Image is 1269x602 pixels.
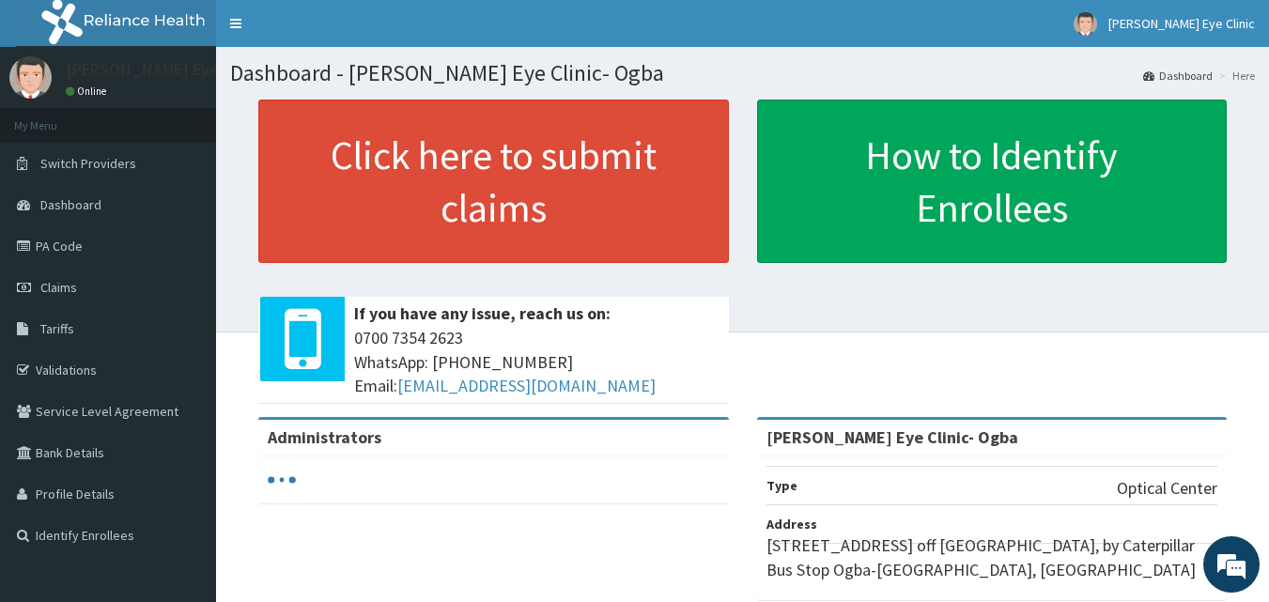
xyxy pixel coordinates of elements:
[9,56,52,99] img: User Image
[1108,15,1255,32] span: [PERSON_NAME] Eye Clinic
[757,100,1228,263] a: How to Identify Enrollees
[766,477,797,494] b: Type
[268,426,381,448] b: Administrators
[268,466,296,494] svg: audio-loading
[66,61,219,78] p: [PERSON_NAME] Eye
[766,533,1218,581] p: [STREET_ADDRESS] off [GEOGRAPHIC_DATA], by Caterpillar Bus Stop Ogba-[GEOGRAPHIC_DATA], [GEOGRAPH...
[40,320,74,337] span: Tariffs
[40,279,77,296] span: Claims
[40,155,136,172] span: Switch Providers
[766,426,1018,448] strong: [PERSON_NAME] Eye Clinic- Ogba
[1143,68,1213,84] a: Dashboard
[1117,476,1217,501] p: Optical Center
[40,196,101,213] span: Dashboard
[1215,68,1255,84] li: Here
[258,100,729,263] a: Click here to submit claims
[354,302,611,324] b: If you have any issue, reach us on:
[766,516,817,533] b: Address
[66,85,111,98] a: Online
[230,61,1255,85] h1: Dashboard - [PERSON_NAME] Eye Clinic- Ogba
[1074,12,1097,36] img: User Image
[397,375,656,396] a: [EMAIL_ADDRESS][DOMAIN_NAME]
[354,326,720,398] span: 0700 7354 2623 WhatsApp: [PHONE_NUMBER] Email:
